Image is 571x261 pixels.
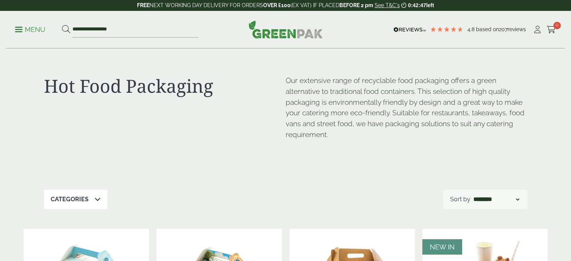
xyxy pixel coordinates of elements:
h1: Hot Food Packaging [44,75,286,97]
span: 207 [499,26,508,32]
a: 0 [547,24,556,35]
p: Categories [51,195,89,204]
div: 4.79 Stars [430,26,464,33]
span: reviews [508,26,526,32]
select: Shop order [472,195,521,204]
span: 0:42:47 [408,2,426,8]
p: Menu [15,25,45,34]
strong: BEFORE 2 pm [339,2,373,8]
span: left [426,2,434,8]
i: My Account [533,26,542,33]
a: Menu [15,25,45,33]
img: GreenPak Supplies [249,20,323,38]
strong: FREE [137,2,149,8]
span: NEW IN [430,243,455,251]
i: Cart [547,26,556,33]
a: See T&C's [375,2,400,8]
span: 0 [553,22,561,29]
p: Sort by [450,195,470,204]
img: REVIEWS.io [393,27,426,32]
span: Based on [476,26,499,32]
p: [URL][DOMAIN_NAME] [286,147,286,148]
span: 4.8 [467,26,476,32]
p: Our extensive range of recyclable food packaging offers a green alternative to traditional food c... [286,75,527,140]
strong: OVER £100 [263,2,291,8]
